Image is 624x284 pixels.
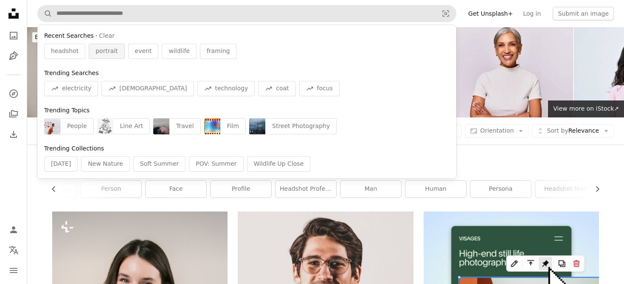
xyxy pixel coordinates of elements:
[5,221,22,238] a: Log in / Sign up
[553,105,619,112] span: View more on iStock ↗
[553,7,614,20] button: Submit an image
[44,32,450,40] div: ·
[5,262,22,279] button: Menu
[44,156,78,172] div: [DATE]
[340,181,401,198] a: man
[81,156,129,172] div: New Nature
[265,118,337,134] div: Street Photography
[133,156,186,172] div: Soft Summer
[44,107,90,114] span: Trending Topics
[247,156,311,172] div: Wildlife Up Close
[535,181,596,198] a: headshot man
[5,5,22,24] a: Home — Unsplash
[146,181,206,198] a: face
[44,32,94,40] span: Recent Searches
[27,27,163,117] img: Studio portrait of decision making businesswoman in businesswear
[37,5,456,22] form: Find visuals sitewide
[547,127,599,135] span: Relevance
[169,47,189,56] span: wildlife
[211,181,271,198] a: profile
[44,70,98,76] span: Trending Searches
[5,126,22,143] a: Download History
[276,84,289,93] span: coat
[99,32,115,40] button: Clear
[44,145,104,152] span: Trending Collections
[5,242,22,259] button: Language
[204,118,220,134] img: premium_photo-1698585173008-5dbb55374918
[215,84,248,93] span: technology
[437,27,573,117] img: Studio portrait of happy mature woman with gray hair and arms crossed
[518,7,546,20] a: Log in
[249,118,265,134] img: photo-1756135154174-add625f8721a
[207,47,230,56] span: framing
[35,33,140,40] span: Browse premium images on iStock |
[317,84,333,93] span: focus
[463,7,518,20] a: Get Unsplash+
[51,47,79,56] span: headshot
[275,181,336,198] a: headshot professional
[5,27,22,44] a: Photos
[27,27,247,47] a: Browse premium images on iStock|20% off at [GEOGRAPHIC_DATA]↗
[62,84,91,93] span: electricity
[548,100,624,117] a: View more on iStock↗
[547,127,568,134] span: Sort by
[44,118,60,134] img: premium_photo-1756163700959-70915d58a694
[189,156,243,172] div: POV: Summer
[5,85,22,102] a: Explore
[119,84,187,93] span: [DEMOGRAPHIC_DATA]
[97,118,113,134] img: premium_vector-1752709911696-27a744dc32d9
[38,6,52,22] button: Search Unsplash
[153,118,169,134] img: premium_photo-1756177506526-26fb2a726f4a
[220,118,246,134] div: Film
[60,118,94,134] div: People
[436,6,456,22] button: Visual search
[35,33,240,40] span: 20% off at [GEOGRAPHIC_DATA] ↗
[532,124,614,138] button: Sort byRelevance
[5,47,22,64] a: Illustrations
[5,106,22,123] a: Collections
[480,127,514,134] span: Orientation
[405,181,466,198] a: human
[465,124,528,138] button: Orientation
[52,181,62,198] button: scroll list to the left
[81,181,141,198] a: person
[113,118,150,134] div: Line Art
[169,118,201,134] div: Travel
[590,181,599,198] button: scroll list to the right
[96,47,118,56] span: portrait
[135,47,152,56] span: event
[470,181,531,198] a: persona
